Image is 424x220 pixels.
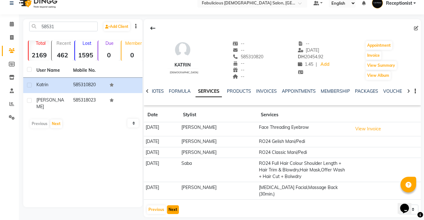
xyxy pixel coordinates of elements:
span: [DEMOGRAPHIC_DATA] [170,71,198,74]
span: 585310820 [233,54,264,60]
button: View Invoice [352,124,384,134]
span: [PERSON_NAME] [36,97,64,109]
span: | [316,61,317,68]
span: -- [298,41,310,46]
button: Invoice [366,51,381,60]
td: [PERSON_NAME] [179,122,257,136]
td: [PERSON_NAME] [179,182,257,200]
p: Lost [78,40,96,46]
a: PACKAGES [355,88,378,94]
input: Search by Name/Mobile/Email/Code [29,22,98,31]
button: Previous [147,205,166,214]
span: -- [233,67,245,73]
button: Next [167,205,179,214]
td: [DATE] [144,158,179,182]
div: Back to Client [146,22,159,34]
th: Mobile No. [69,63,106,78]
td: RO24 Gelish Mani/Pedi [257,136,351,147]
p: Member [124,40,143,46]
strong: 0 [121,51,143,59]
th: Services [257,108,351,122]
span: DH [298,54,305,60]
span: 20454.92 [298,54,323,60]
span: -- [233,41,245,46]
a: Add [319,60,330,69]
div: Katrin [167,62,198,68]
td: [PERSON_NAME] [179,147,257,158]
a: APPOINTMENTS [282,88,316,94]
td: [DATE] [144,122,179,136]
td: 585310820 [69,78,106,93]
p: Recent [54,40,73,46]
span: -- [233,47,245,53]
p: Due [99,40,120,46]
strong: 1595 [75,51,96,59]
td: 585318023 [69,93,106,114]
button: View Summary [366,61,397,70]
button: Appointment [366,41,392,50]
a: NOTES [150,88,164,94]
a: FORMULA [169,88,191,94]
strong: 0 [98,51,120,59]
th: User Name [33,63,69,78]
a: MEMBERSHIP [321,88,350,94]
td: [MEDICAL_DATA] Facial,Massage Back (30min.) [257,182,351,200]
td: Saba [179,158,257,182]
iframe: chat widget [398,195,418,214]
strong: 2169 [29,51,50,59]
strong: 462 [52,51,73,59]
a: Add Client [104,22,130,31]
td: [DATE] [144,147,179,158]
td: RO24 Full Hair Colour Shoulder Length + Hair Trim & Blowdry,Hair Mask,Offer Wash + Hair Cut + Bol... [257,158,351,182]
th: Stylist [179,108,257,122]
a: SERVICES [196,86,222,97]
span: -- [233,74,245,79]
span: -- [233,60,245,66]
td: [DATE] [144,182,179,200]
td: Face Threading Eyebrow [257,122,351,136]
td: [DATE] [144,136,179,147]
a: PRODUCTS [227,88,251,94]
p: Total [31,40,50,46]
a: VOUCHERS [383,88,408,94]
img: avatar [173,40,192,59]
a: INVOICES [256,88,277,94]
span: 1.45 [298,61,313,67]
th: Date [144,108,179,122]
button: View Album [366,71,391,80]
td: RO24 Classic Mani/Pedi [257,147,351,158]
span: [DATE] [298,47,319,53]
td: [PERSON_NAME] [179,136,257,147]
button: Next [50,119,62,128]
span: Katrin [36,82,48,87]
